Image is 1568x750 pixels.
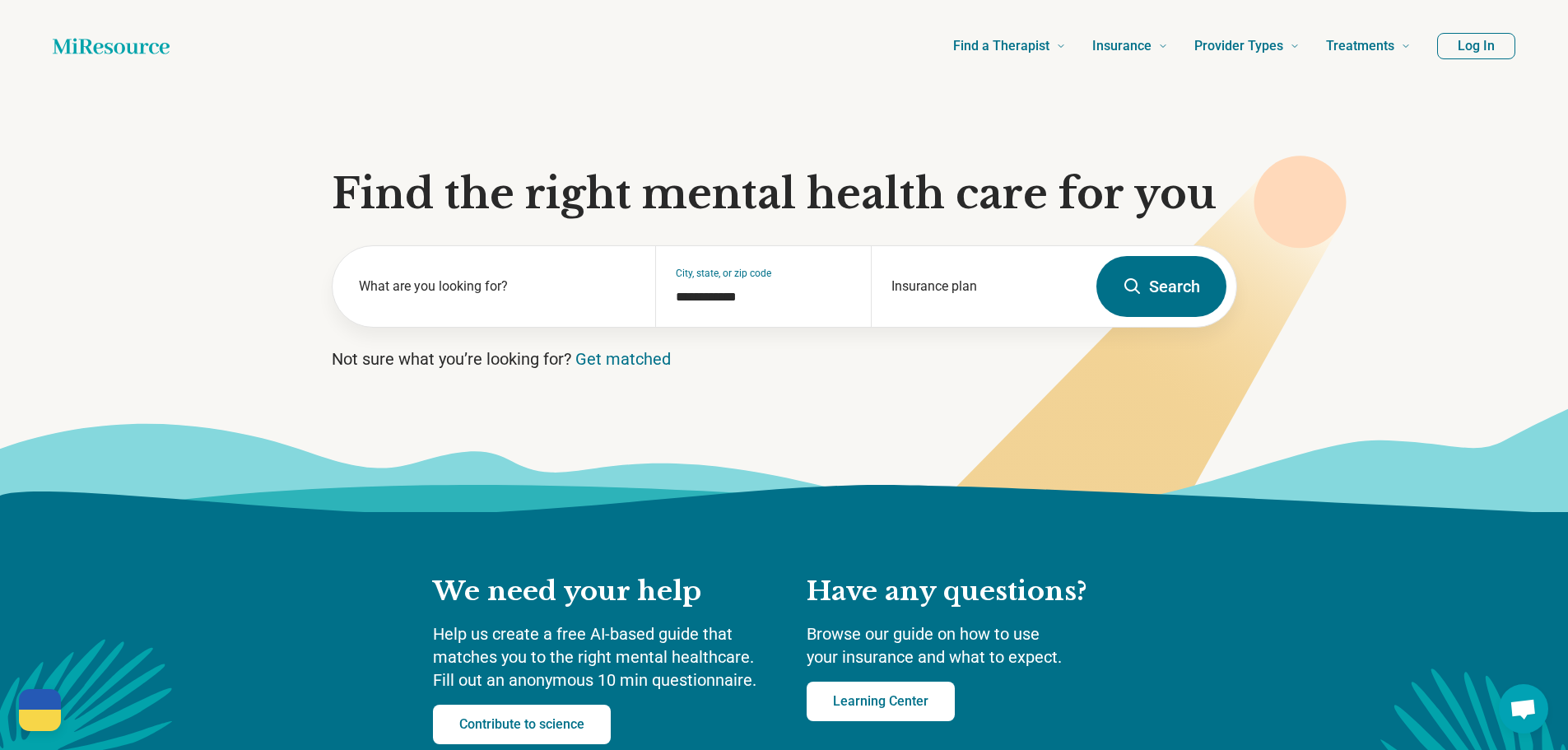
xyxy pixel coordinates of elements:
[433,575,774,609] h2: We need your help
[433,622,774,692] p: Help us create a free AI-based guide that matches you to the right mental healthcare. Fill out an...
[575,349,671,369] a: Get matched
[1096,256,1226,317] button: Search
[953,13,1066,79] a: Find a Therapist
[332,347,1237,370] p: Not sure what you’re looking for?
[1437,33,1515,59] button: Log In
[53,30,170,63] a: Home page
[953,35,1049,58] span: Find a Therapist
[1194,35,1283,58] span: Provider Types
[807,575,1136,609] h2: Have any questions?
[332,170,1237,219] h1: Find the right mental health care for you
[1499,684,1548,734] a: Open chat
[359,277,636,296] label: What are you looking for?
[1326,35,1394,58] span: Treatments
[1092,35,1152,58] span: Insurance
[1092,13,1168,79] a: Insurance
[1194,13,1300,79] a: Provider Types
[1326,13,1411,79] a: Treatments
[807,682,955,721] a: Learning Center
[807,622,1136,668] p: Browse our guide on how to use your insurance and what to expect.
[433,705,611,744] a: Contribute to science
